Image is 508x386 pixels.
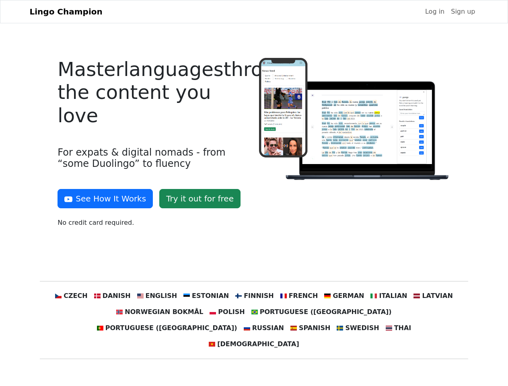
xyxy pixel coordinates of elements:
span: English [146,291,177,301]
span: Finnish [244,291,274,301]
span: Portuguese ([GEOGRAPHIC_DATA]) [260,307,392,317]
img: pl.svg [210,309,216,315]
span: French [289,291,318,301]
img: cz.svg [55,293,62,299]
span: Polish [218,307,245,317]
img: Logo [259,58,450,182]
span: Danish [103,291,131,301]
span: Swedish [345,323,379,333]
img: se.svg [337,325,343,331]
button: See How It Works [58,189,153,208]
img: br.svg [251,309,258,315]
span: Portuguese ([GEOGRAPHIC_DATA]) [105,323,237,333]
span: Czech [64,291,87,301]
a: Lingo Champion [30,4,103,20]
span: Spanish [299,323,330,333]
img: fr.svg [280,293,287,299]
img: ru.svg [244,325,250,331]
span: Latvian [422,291,452,301]
img: pt.svg [97,325,103,331]
img: dk.svg [94,293,101,299]
span: Norwegian Bokmål [125,307,203,317]
a: Log in [422,4,448,20]
img: de.svg [324,293,331,299]
span: Thai [394,323,411,333]
img: ee.svg [183,293,190,299]
a: Try it out for free [159,189,241,208]
span: Estonian [192,291,229,301]
img: no.svg [116,309,123,315]
a: Sign up [448,4,478,20]
img: vn.svg [209,341,215,347]
img: us.svg [137,293,144,299]
img: lv.svg [413,293,420,299]
span: [DEMOGRAPHIC_DATA] [217,339,299,349]
h4: Master languages through the content you love [58,58,249,127]
img: th.svg [386,325,392,331]
img: es.svg [290,325,297,331]
span: German [333,291,364,301]
p: No credit card required. [58,218,249,228]
h4: For expats & digital nomads - from “some Duolingo” to fluency [58,147,249,170]
img: fi.svg [235,293,242,299]
span: Russian [252,323,284,333]
img: it.svg [370,293,377,299]
span: Italian [379,291,407,301]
